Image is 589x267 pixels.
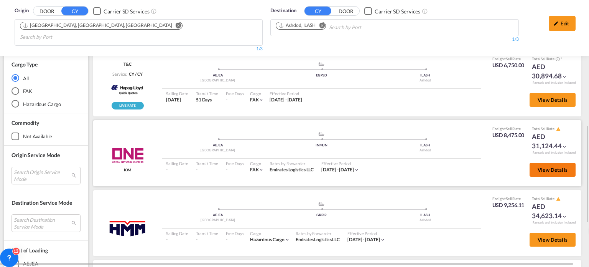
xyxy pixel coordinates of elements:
[538,167,568,173] span: View Details
[321,161,359,166] div: Effective Period
[250,91,264,96] div: Cargo
[270,97,302,103] div: 01 Sep 2025 - 15 Sep 2025
[373,143,477,148] div: ILASH
[226,91,244,96] div: Free Days
[532,56,570,62] div: Total Rate
[296,231,340,236] div: Rates by Forwarder
[347,237,380,242] span: [DATE] - [DATE]
[12,87,81,95] md-radio-button: FAK
[12,61,38,68] div: Cargo Type
[250,167,259,172] span: FAK
[171,22,182,30] button: Remove
[275,20,405,34] md-chips-wrap: Chips container. Use arrow keys to select chips.
[226,237,227,243] div: -
[107,218,148,237] img: HMM
[226,167,227,173] div: -
[492,61,525,69] div: USD 6,750.00
[278,22,316,29] div: Ashdod, ILASH
[270,167,314,172] span: Emirates Logistics LLC
[166,218,270,223] div: [GEOGRAPHIC_DATA]
[532,126,570,132] div: Total Rate
[270,36,518,43] div: 1/3
[12,247,48,254] span: Port of Loading
[23,133,52,140] div: not available
[555,196,561,202] button: icon-alert
[317,202,326,206] md-icon: assets/icons/custom/ship-fill.svg
[166,161,188,166] div: Sailing Date
[532,202,570,221] div: AED 34,623.14
[532,196,570,202] div: Total Rate
[12,199,72,206] span: Destination Service Mode
[196,91,218,96] div: Transit Time
[373,73,477,78] div: ILASH
[196,237,218,243] div: -
[196,161,218,166] div: Transit Time
[19,20,258,43] md-chips-wrap: Chips container. Use arrow keys to select chips.
[112,102,144,109] img: rpa-live-rate.png
[314,22,326,30] button: Remove
[112,71,127,77] span: Service:
[250,231,290,236] div: Cargo
[538,97,568,103] span: View Details
[530,93,576,107] button: View Details
[317,62,326,66] md-icon: assets/icons/custom/ship-fill.svg
[532,132,570,151] div: AED 31,124.44
[364,7,420,15] md-checkbox: Checkbox No Ink
[373,78,477,83] div: Ashdod
[166,213,270,218] div: AEJEA
[556,127,561,131] md-icon: icon-alert
[285,237,290,242] md-icon: icon-chevron-down
[373,213,477,218] div: ILASH
[373,148,477,153] div: Ashdod
[166,91,188,96] div: Sailing Date
[12,74,81,82] md-radio-button: All
[380,237,385,242] md-icon: icon-chevron-down
[226,97,227,103] div: -
[532,62,570,81] div: AED 30,894.68
[104,8,149,15] div: Carrier SD Services
[250,161,264,166] div: Cargo
[12,100,81,108] md-radio-button: Hazardous Cargo
[296,237,340,243] div: Emirates Logistics LLC
[270,143,373,148] div: INMUN
[527,151,581,155] div: Remark and Inclusion included
[103,146,152,165] img: ONE
[538,237,568,243] span: View Details
[304,7,331,15] button: CY
[12,152,60,158] span: Origin Service Mode
[541,126,547,131] span: Sell
[321,167,354,173] div: 20 Aug 2025 - 31 Aug 2025
[492,131,525,139] div: USD 8,475.00
[492,196,525,201] div: Freight Rate
[506,56,512,61] span: Sell
[127,71,142,77] div: CY / CY
[12,119,39,126] span: Commodity
[23,260,38,267] div: AEJEA
[166,73,270,78] div: AEJEA
[270,161,314,166] div: Rates by Forwarder
[166,148,270,153] div: [GEOGRAPHIC_DATA]
[354,167,359,172] md-icon: icon-chevron-down
[151,8,157,14] md-icon: Unchecked: Search for CY (Container Yard) services for all selected carriers.Checked : Search for...
[226,161,244,166] div: Free Days
[93,7,149,15] md-checkbox: Checkbox No Ink
[347,231,385,236] div: Effective Period
[373,218,477,223] div: Ashdod
[110,79,145,98] img: Hapag-Lloyd Spot
[527,81,581,85] div: Remark and Inclusion included
[20,31,93,43] input: Search by Port
[329,22,402,34] input: Search by Port
[422,8,428,14] md-icon: Unchecked: Search for CY (Container Yard) services for all selected carriers.Checked : Search for...
[166,78,270,83] div: [GEOGRAPHIC_DATA]
[15,46,263,52] div: 1/3
[332,7,359,16] button: DOOR
[250,237,285,242] span: Hazardous Cargo
[250,97,259,103] span: FAK
[492,201,525,209] div: USD 9,256.11
[296,237,340,242] span: Emirates Logistics LLC
[23,22,174,29] div: Press delete to remove this chip.
[527,221,581,225] div: Remark and Inclusion included
[166,167,188,173] div: -
[166,143,270,148] div: AEJEA
[555,126,561,132] button: icon-alert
